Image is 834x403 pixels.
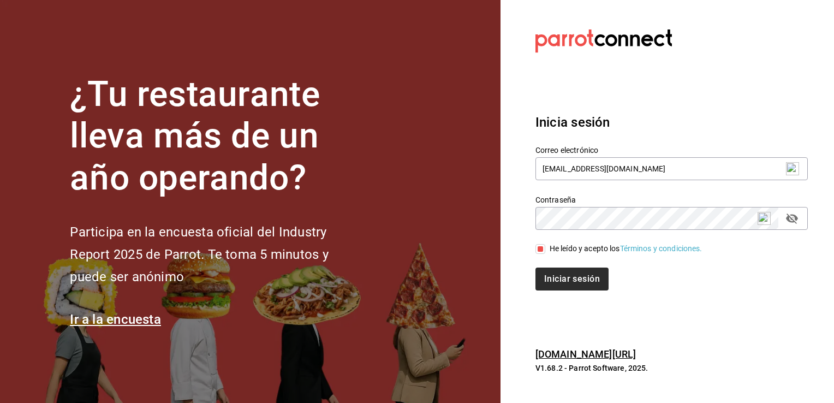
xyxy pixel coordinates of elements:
[535,268,609,291] button: Iniciar sesión
[783,209,801,228] button: passwordField
[620,244,702,253] a: Términos y condiciones.
[70,312,161,327] a: Ir a la encuesta
[535,112,808,132] h3: Inicia sesión
[535,157,808,180] input: Ingresa tu correo electrónico
[786,162,799,175] img: npw-badge-icon-locked.svg
[758,212,771,225] img: npw-badge-icon-locked.svg
[550,243,702,254] div: He leído y acepto los
[70,74,365,199] h1: ¿Tu restaurante lleva más de un año operando?
[535,363,808,374] p: V1.68.2 - Parrot Software, 2025.
[535,348,636,360] a: [DOMAIN_NAME][URL]
[70,221,365,288] h2: Participa en la encuesta oficial del Industry Report 2025 de Parrot. Te toma 5 minutos y puede se...
[535,195,808,203] label: Contraseña
[535,146,808,153] label: Correo electrónico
